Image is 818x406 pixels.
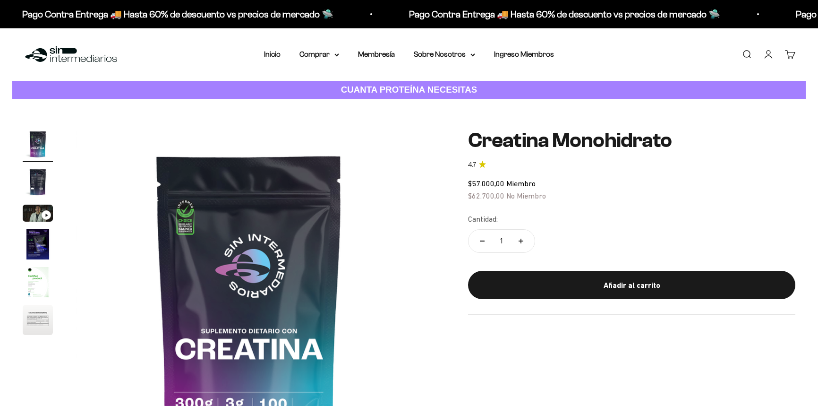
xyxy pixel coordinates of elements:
img: Creatina Monohidrato [23,167,53,197]
a: CUANTA PROTEÍNA NECESITAS [12,81,806,99]
button: Ir al artículo 6 [23,305,53,338]
button: Ir al artículo 3 [23,205,53,225]
a: 4.74.7 de 5.0 estrellas [468,160,795,170]
span: 4.7 [468,160,476,170]
summary: Sobre Nosotros [414,48,475,60]
img: Creatina Monohidrato [23,305,53,335]
summary: Comprar [299,48,339,60]
label: Cantidad: [468,213,498,225]
img: Creatina Monohidrato [23,267,53,297]
span: Miembro [506,179,536,188]
button: Reducir cantidad [469,230,496,252]
img: Creatina Monohidrato [23,229,53,259]
p: Pago Contra Entrega 🚚 Hasta 60% de descuento vs precios de mercado 🛸 [409,7,720,22]
a: Ingreso Miembros [494,50,554,58]
span: $57.000,00 [468,179,504,188]
strong: CUANTA PROTEÍNA NECESITAS [341,85,477,95]
div: Añadir al carrito [487,279,776,292]
button: Añadir al carrito [468,271,795,299]
span: No Miembro [506,191,546,200]
p: Pago Contra Entrega 🚚 Hasta 60% de descuento vs precios de mercado 🛸 [22,7,333,22]
img: Creatina Monohidrato [23,129,53,159]
span: $62.700,00 [468,191,504,200]
button: Ir al artículo 5 [23,267,53,300]
a: Inicio [264,50,281,58]
a: Membresía [358,50,395,58]
button: Ir al artículo 4 [23,229,53,262]
button: Aumentar cantidad [507,230,535,252]
h1: Creatina Monohidrato [468,129,795,152]
button: Ir al artículo 1 [23,129,53,162]
button: Ir al artículo 2 [23,167,53,200]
